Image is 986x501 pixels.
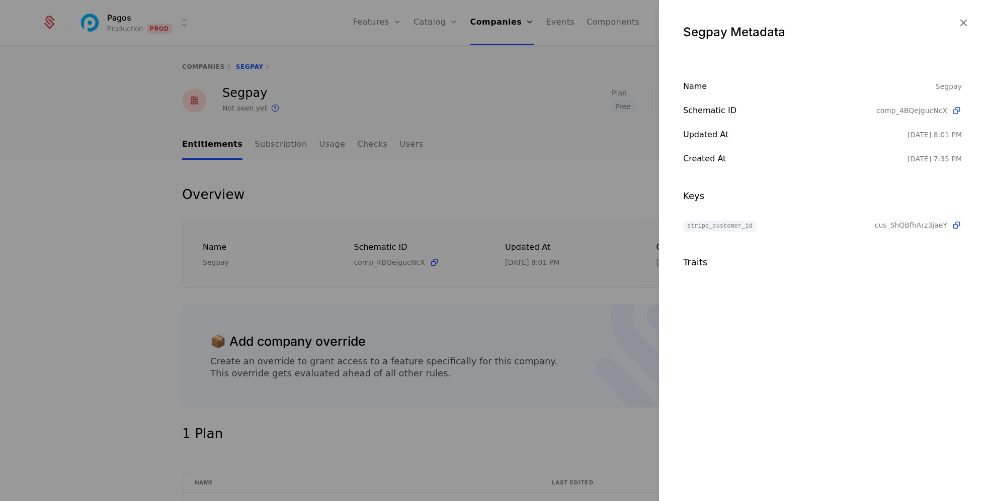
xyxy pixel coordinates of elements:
[683,153,908,165] div: Created at
[936,80,962,92] div: Segpay
[908,130,962,140] div: 8/19/25, 8:01 PM
[683,189,962,203] div: Keys
[683,24,962,40] div: Segpay Metadata
[908,154,962,164] div: 7/17/25, 7:35 PM
[683,80,936,92] div: Name
[876,106,947,116] span: comp_4BQejgucNcX
[683,221,757,232] span: stripe_customer_id
[875,220,947,230] span: cus_ShQBfhArz3jaeY
[683,105,876,117] div: Schematic ID
[683,255,962,269] div: Traits
[683,129,908,141] div: Updated at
